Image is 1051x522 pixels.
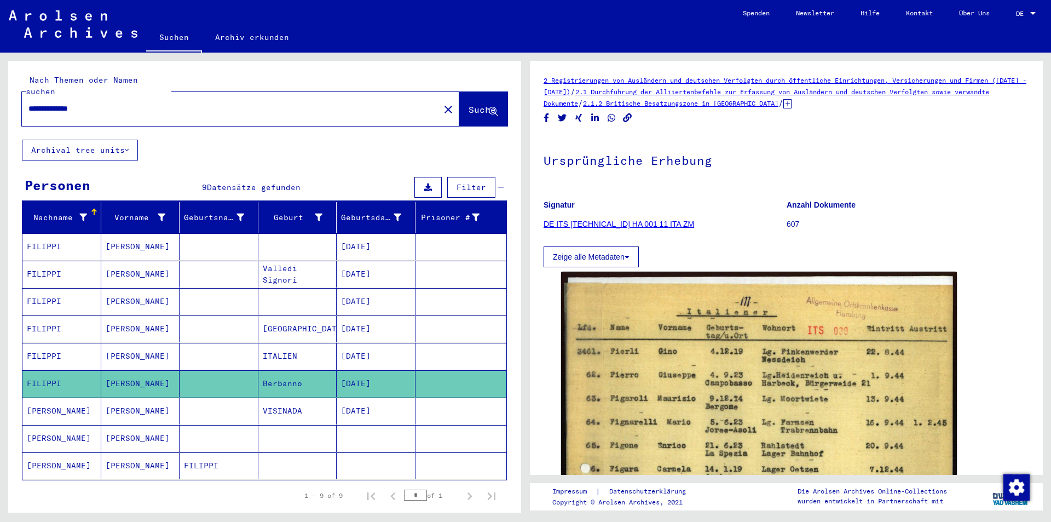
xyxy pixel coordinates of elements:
[258,398,337,425] mat-cell: VISINADA
[481,485,503,507] button: Last page
[202,24,302,50] a: Archiv erkunden
[341,212,401,223] div: Geburtsdatum
[22,425,101,452] mat-cell: [PERSON_NAME]
[360,485,382,507] button: First page
[101,316,180,342] mat-cell: [PERSON_NAME]
[544,246,639,267] button: Zeige alle Metadaten
[1016,10,1028,18] span: DE
[544,220,694,228] a: DE ITS [TECHNICAL_ID] HA 001 11 ITA ZM
[337,202,415,233] mat-header-cell: Geburtsdatum
[101,233,180,260] mat-cell: [PERSON_NAME]
[337,343,415,370] mat-cell: [DATE]
[180,452,258,479] mat-cell: FILIPPI
[22,261,101,288] mat-cell: FILIPPI
[101,398,180,425] mat-cell: [PERSON_NAME]
[9,10,137,38] img: Arolsen_neg.svg
[258,261,337,288] mat-cell: Valledi Signori
[573,111,585,125] button: Share on Xing
[101,288,180,315] mat-cell: [PERSON_NAME]
[207,182,301,192] span: Datensätze gefunden
[22,202,101,233] mat-header-cell: Nachname
[420,209,494,226] div: Prisoner #
[184,212,244,223] div: Geburtsname
[552,486,699,497] div: |
[437,98,459,120] button: Clear
[778,98,783,108] span: /
[557,111,568,125] button: Share on Twitter
[337,398,415,425] mat-cell: [DATE]
[337,316,415,342] mat-cell: [DATE]
[787,200,856,209] b: Anzahl Dokumente
[106,209,180,226] div: Vorname
[26,75,138,96] mat-label: Nach Themen oder Namen suchen
[22,140,138,160] button: Archival tree units
[101,425,180,452] mat-cell: [PERSON_NAME]
[544,88,989,107] a: 2.1 Durchführung der Alliiertenbefehle zur Erfassung von Ausländern und deutschen Verfolgten sowi...
[570,87,575,96] span: /
[258,316,337,342] mat-cell: [GEOGRAPHIC_DATA]
[544,76,1026,96] a: 2 Registrierungen von Ausländern und deutschen Verfolgten durch öffentliche Einrichtungen, Versic...
[420,212,480,223] div: Prisoner #
[337,261,415,288] mat-cell: [DATE]
[184,209,258,226] div: Geburtsname
[258,202,337,233] mat-header-cell: Geburt‏
[459,485,481,507] button: Next page
[337,233,415,260] mat-cell: [DATE]
[101,343,180,370] mat-cell: [PERSON_NAME]
[552,486,596,497] a: Impressum
[22,343,101,370] mat-cell: FILIPPI
[415,202,507,233] mat-header-cell: Prisoner #
[583,99,778,107] a: 2.1.2 Britische Besatzungszone in [GEOGRAPHIC_DATA]
[552,497,699,507] p: Copyright © Arolsen Archives, 2021
[202,182,207,192] span: 9
[382,485,404,507] button: Previous page
[590,111,601,125] button: Share on LinkedIn
[798,496,947,506] p: wurden entwickelt in Partnerschaft mit
[22,452,101,479] mat-cell: [PERSON_NAME]
[263,212,323,223] div: Geburt‏
[27,212,87,223] div: Nachname
[606,111,617,125] button: Share on WhatsApp
[101,452,180,479] mat-cell: [PERSON_NAME]
[600,486,699,497] a: Datenschutzerklärung
[101,370,180,397] mat-cell: [PERSON_NAME]
[180,202,258,233] mat-header-cell: Geburtsname
[1003,474,1030,501] img: Zustimmung ändern
[442,103,455,116] mat-icon: close
[106,212,166,223] div: Vorname
[101,261,180,288] mat-cell: [PERSON_NAME]
[578,98,583,108] span: /
[544,135,1029,183] h1: Ursprüngliche Erhebung
[459,92,507,126] button: Suche
[447,177,495,198] button: Filter
[404,490,459,501] div: of 1
[27,209,101,226] div: Nachname
[258,370,337,397] mat-cell: Berbanno
[341,209,415,226] div: Geburtsdatum
[101,202,180,233] mat-header-cell: Vorname
[469,104,496,115] span: Suche
[263,209,337,226] div: Geburt‏
[258,343,337,370] mat-cell: ITALIEN
[457,182,486,192] span: Filter
[22,288,101,315] mat-cell: FILIPPI
[622,111,633,125] button: Copy link
[544,200,575,209] b: Signatur
[541,111,552,125] button: Share on Facebook
[990,483,1031,510] img: yv_logo.png
[1003,474,1029,500] div: Zustimmung ändern
[25,175,90,195] div: Personen
[787,219,1029,230] p: 607
[337,370,415,397] mat-cell: [DATE]
[146,24,202,53] a: Suchen
[798,486,947,496] p: Die Arolsen Archives Online-Collections
[22,316,101,342] mat-cell: FILIPPI
[337,288,415,315] mat-cell: [DATE]
[304,491,343,501] div: 1 – 9 of 9
[22,398,101,425] mat-cell: [PERSON_NAME]
[22,233,101,260] mat-cell: FILIPPI
[22,370,101,397] mat-cell: FILIPPI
